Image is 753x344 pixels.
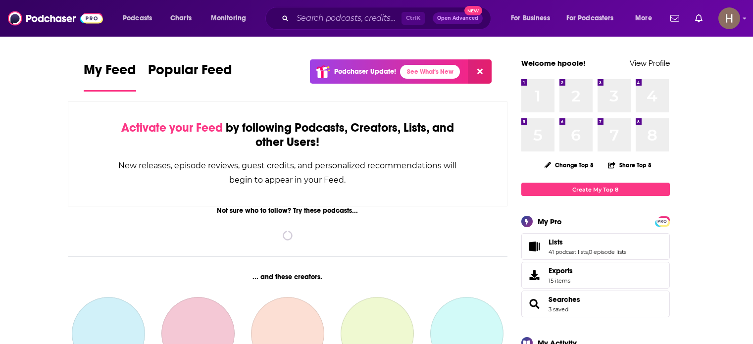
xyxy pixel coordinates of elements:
button: open menu [116,10,165,26]
img: User Profile [718,7,740,29]
div: ... and these creators. [68,273,508,281]
a: Lists [549,238,626,246]
span: PRO [656,218,668,225]
span: For Business [511,11,550,25]
button: open menu [204,10,259,26]
div: New releases, episode reviews, guest credits, and personalized recommendations will begin to appe... [118,158,458,187]
a: Welcome hpoole! [521,58,586,68]
span: Exports [549,266,573,275]
a: Exports [521,262,670,289]
span: Logged in as hpoole [718,7,740,29]
span: New [464,6,482,15]
span: My Feed [84,61,136,84]
span: Podcasts [123,11,152,25]
span: For Podcasters [566,11,614,25]
span: Ctrl K [402,12,425,25]
a: 3 saved [549,306,568,313]
span: Monitoring [211,11,246,25]
a: 41 podcast lists [549,248,588,255]
span: Lists [521,233,670,260]
a: 0 episode lists [589,248,626,255]
span: More [635,11,652,25]
span: Exports [525,268,545,282]
a: Lists [525,240,545,253]
p: Podchaser Update! [334,67,396,76]
a: Popular Feed [148,61,232,92]
button: open menu [628,10,664,26]
a: View Profile [630,58,670,68]
button: Open AdvancedNew [433,12,483,24]
span: , [588,248,589,255]
a: PRO [656,217,668,225]
a: Create My Top 8 [521,183,670,196]
a: My Feed [84,61,136,92]
a: See What's New [400,65,460,79]
span: Activate your Feed [121,120,223,135]
a: Searches [549,295,580,304]
button: open menu [504,10,562,26]
span: Lists [549,238,563,246]
a: Searches [525,297,545,311]
div: Not sure who to follow? Try these podcasts... [68,206,508,215]
div: My Pro [538,217,562,226]
button: Share Top 8 [607,155,652,175]
a: Charts [164,10,198,26]
span: Searches [521,291,670,317]
button: Change Top 8 [539,159,600,171]
span: Charts [170,11,192,25]
div: by following Podcasts, Creators, Lists, and other Users! [118,121,458,149]
span: Open Advanced [437,16,478,21]
div: Search podcasts, credits, & more... [275,7,501,30]
a: Show notifications dropdown [691,10,706,27]
img: Podchaser - Follow, Share and Rate Podcasts [8,9,103,28]
button: open menu [560,10,628,26]
span: Popular Feed [148,61,232,84]
button: Show profile menu [718,7,740,29]
span: 15 items [549,277,573,284]
input: Search podcasts, credits, & more... [293,10,402,26]
a: Show notifications dropdown [666,10,683,27]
